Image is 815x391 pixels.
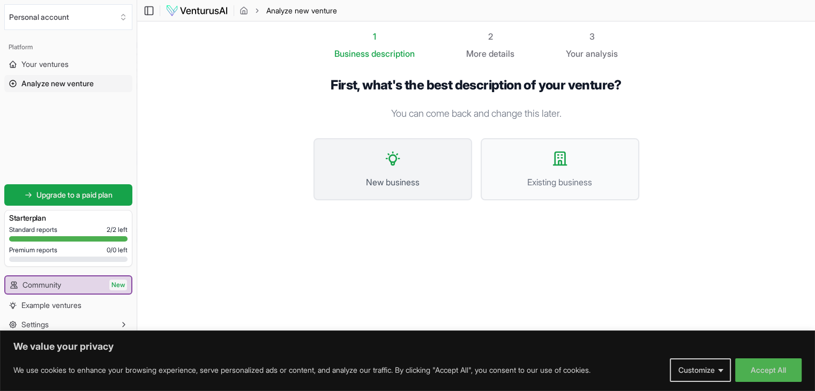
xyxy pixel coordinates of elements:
[371,48,415,59] span: description
[4,4,132,30] button: Select an organization
[5,276,131,294] a: CommunityNew
[492,176,627,189] span: Existing business
[566,30,618,43] div: 3
[489,48,514,59] span: details
[4,297,132,314] a: Example ventures
[334,47,369,60] span: Business
[4,56,132,73] a: Your ventures
[13,340,802,353] p: We value your privacy
[466,30,514,43] div: 2
[21,300,81,311] span: Example ventures
[21,59,69,70] span: Your ventures
[4,39,132,56] div: Platform
[4,184,132,206] a: Upgrade to a paid plan
[13,364,590,377] p: We use cookies to enhance your browsing experience, serve personalized ads or content, and analyz...
[466,47,487,60] span: More
[240,5,337,16] nav: breadcrumb
[109,280,127,290] span: New
[334,30,415,43] div: 1
[313,106,639,121] p: You can come back and change this later.
[313,138,472,200] button: New business
[9,225,57,234] span: Standard reports
[107,246,128,254] span: 0 / 0 left
[670,358,731,382] button: Customize
[313,77,639,93] h1: First, what's the best description of your venture?
[566,47,584,60] span: Your
[4,75,132,92] a: Analyze new venture
[4,316,132,333] button: Settings
[107,225,128,234] span: 2 / 2 left
[735,358,802,382] button: Accept All
[266,5,337,16] span: Analyze new venture
[9,246,57,254] span: Premium reports
[325,176,460,189] span: New business
[23,280,61,290] span: Community
[21,78,94,89] span: Analyze new venture
[36,190,113,200] span: Upgrade to a paid plan
[586,48,618,59] span: analysis
[481,138,639,200] button: Existing business
[166,4,228,17] img: logo
[9,213,128,223] h3: Starter plan
[21,319,49,330] span: Settings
